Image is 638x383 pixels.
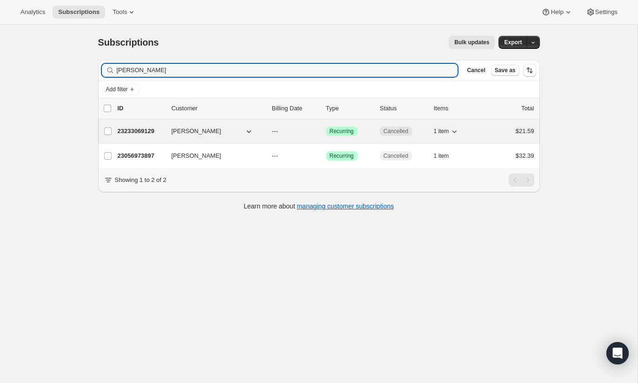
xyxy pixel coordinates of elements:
button: [PERSON_NAME] [166,148,259,163]
div: 23233069129[PERSON_NAME]---SuccessRecurringCancelled1 item$21.59 [118,125,534,138]
p: 23233069129 [118,127,164,136]
p: Status [380,104,426,113]
span: Recurring [330,152,354,160]
span: Save as [495,67,516,74]
p: Showing 1 to 2 of 2 [115,175,166,185]
button: Analytics [15,6,51,19]
span: Bulk updates [454,39,489,46]
button: Bulk updates [449,36,495,49]
div: Items [434,104,480,113]
button: Help [536,6,578,19]
span: Settings [595,8,618,16]
button: 1 item [434,125,459,138]
button: Cancel [463,65,489,76]
button: Export [498,36,527,49]
button: Add filter [102,84,139,95]
button: Settings [580,6,623,19]
span: Add filter [106,86,128,93]
span: --- [272,152,278,159]
span: [PERSON_NAME] [172,151,221,161]
p: Total [521,104,534,113]
p: Billing Date [272,104,319,113]
div: IDCustomerBilling DateTypeStatusItemsTotal [118,104,534,113]
div: 23056973897[PERSON_NAME]---SuccessRecurringCancelled1 item$32.39 [118,149,534,162]
p: 23056973897 [118,151,164,161]
span: Cancelled [384,128,408,135]
span: Analytics [20,8,45,16]
span: Recurring [330,128,354,135]
button: Tools [107,6,142,19]
span: Export [504,39,522,46]
input: Filter subscribers [117,64,458,77]
button: Save as [491,65,519,76]
span: Subscriptions [98,37,159,47]
span: $32.39 [516,152,534,159]
div: Type [326,104,372,113]
span: --- [272,128,278,134]
button: Sort the results [523,64,536,77]
button: Subscriptions [53,6,105,19]
span: Tools [113,8,127,16]
p: Learn more about [244,202,394,211]
span: Subscriptions [58,8,100,16]
button: [PERSON_NAME] [166,124,259,139]
a: managing customer subscriptions [297,202,394,210]
p: ID [118,104,164,113]
span: $21.59 [516,128,534,134]
span: Help [551,8,563,16]
span: [PERSON_NAME] [172,127,221,136]
span: 1 item [434,152,449,160]
span: Cancel [467,67,485,74]
span: Cancelled [384,152,408,160]
nav: Pagination [509,174,534,187]
span: 1 item [434,128,449,135]
div: Open Intercom Messenger [606,342,629,364]
button: 1 item [434,149,459,162]
p: Customer [172,104,265,113]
